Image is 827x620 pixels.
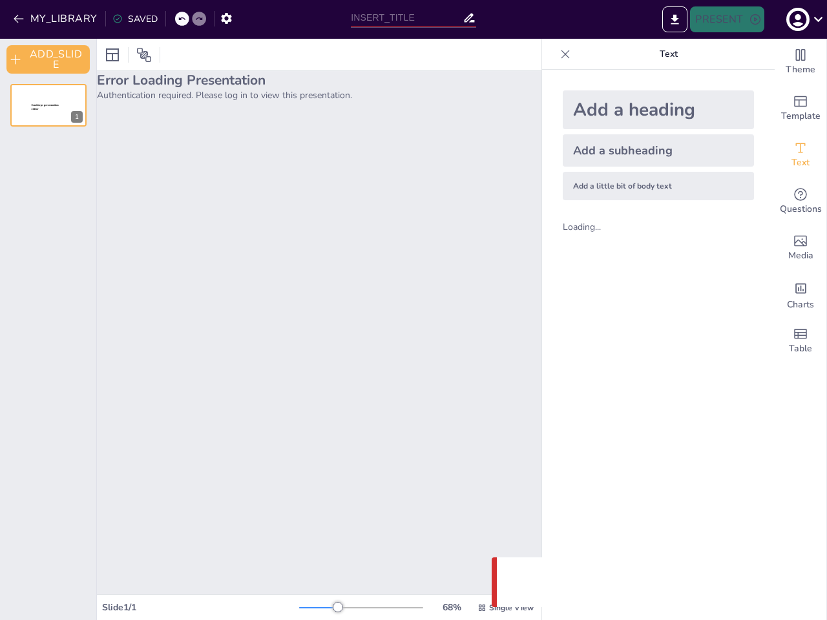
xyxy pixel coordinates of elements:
[136,47,152,63] span: Position
[775,178,826,225] div: Get real-time input from your audience
[71,111,83,123] div: 1
[563,172,754,200] div: Add a little bit of body text
[32,104,59,111] span: Sendsteps presentation editor
[775,271,826,318] div: Add charts and graphs
[112,13,158,25] div: SAVED
[102,45,123,65] div: Layout
[97,89,541,101] p: Authentication required. Please log in to view this presentation.
[563,90,754,129] div: Add a heading
[781,109,821,123] span: Template
[533,575,775,590] p: Your request was made with invalid credentials.
[662,6,687,32] button: EXPORT_TO_POWERPOINT
[576,39,762,70] p: Text
[775,85,826,132] div: Add ready made slides
[563,221,623,233] div: Loading...
[10,8,103,29] button: MY_LIBRARY
[489,603,534,613] span: Single View
[789,342,812,356] span: Table
[788,249,813,263] span: Media
[775,39,826,85] div: Change the overall theme
[775,132,826,178] div: Add text boxes
[775,225,826,271] div: Add images, graphics, shapes or video
[6,45,90,74] button: ADD_SLIDE
[775,318,826,364] div: Add a table
[690,6,764,32] button: PRESENT
[791,156,810,170] span: Text
[563,134,754,167] div: Add a subheading
[787,298,814,312] span: Charts
[351,8,462,27] input: INSERT_TITLE
[97,71,541,89] h2: Error Loading Presentation
[10,84,87,127] div: Sendsteps presentation editor1
[102,601,299,614] div: Slide 1 / 1
[436,601,467,614] div: 68 %
[780,202,822,216] span: Questions
[786,63,815,77] span: Theme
